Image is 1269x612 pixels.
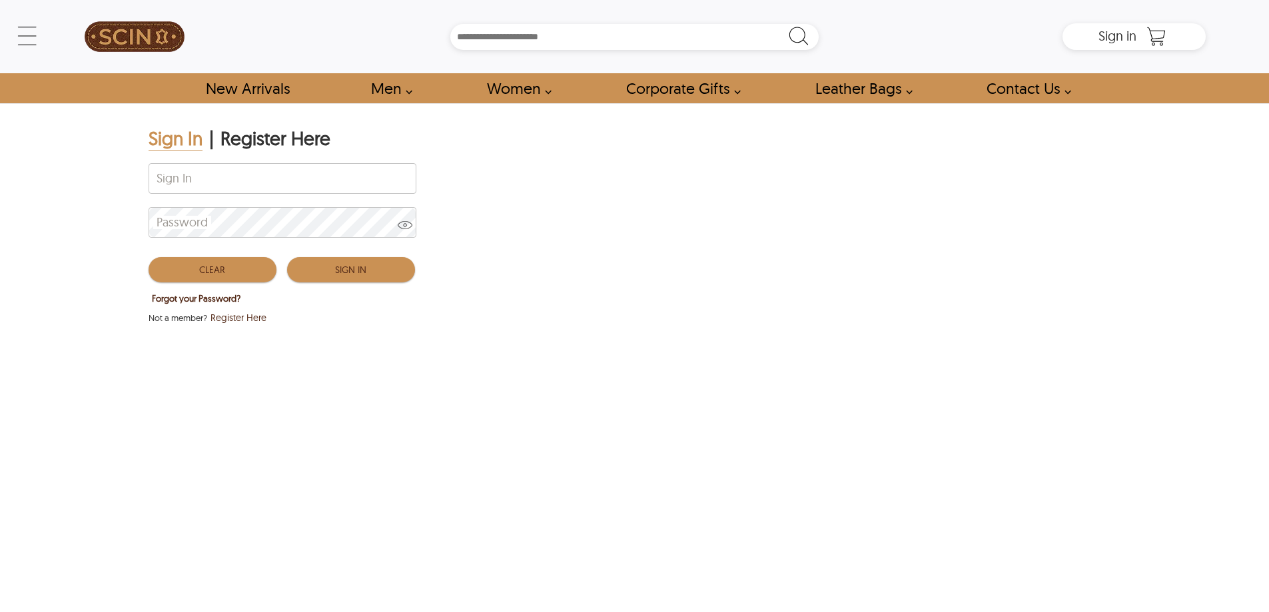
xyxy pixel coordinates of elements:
[149,127,203,151] div: Sign In
[1143,27,1170,47] a: Shopping Cart
[356,73,420,103] a: shop men's leather jackets
[149,290,244,307] button: Forgot your Password?
[287,257,415,282] button: Sign In
[149,257,276,282] button: Clear
[85,7,185,67] img: SCIN
[211,311,266,324] span: Register Here
[611,73,748,103] a: Shop Leather Corporate Gifts
[191,73,304,103] a: Shop New Arrivals
[220,127,330,151] div: Register Here
[63,7,206,67] a: SCIN
[800,73,920,103] a: Shop Leather Bags
[1098,27,1136,44] span: Sign in
[472,73,559,103] a: Shop Women Leather Jackets
[209,127,214,151] div: |
[971,73,1078,103] a: contact-us
[149,311,207,324] span: Not a member?
[1098,32,1136,43] a: Sign in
